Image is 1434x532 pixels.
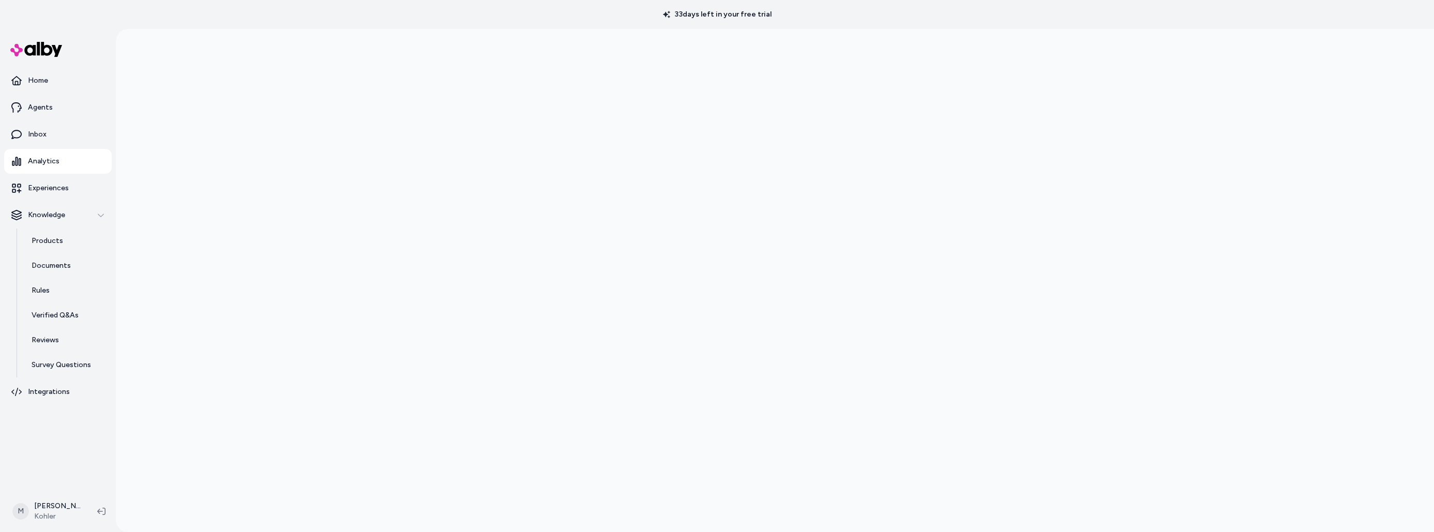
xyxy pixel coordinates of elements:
[4,122,112,147] a: Inbox
[28,387,70,397] p: Integrations
[4,68,112,93] a: Home
[21,328,112,353] a: Reviews
[21,353,112,377] a: Survey Questions
[21,278,112,303] a: Rules
[4,379,112,404] a: Integrations
[32,285,50,296] p: Rules
[28,156,59,166] p: Analytics
[28,129,47,140] p: Inbox
[34,511,81,522] span: Kohler
[21,303,112,328] a: Verified Q&As
[21,229,112,253] a: Products
[657,9,778,20] p: 33 days left in your free trial
[32,360,91,370] p: Survey Questions
[4,203,112,227] button: Knowledge
[10,42,62,57] img: alby Logo
[6,495,89,528] button: M[PERSON_NAME]Kohler
[28,183,69,193] p: Experiences
[12,503,29,520] span: M
[28,210,65,220] p: Knowledge
[21,253,112,278] a: Documents
[32,261,71,271] p: Documents
[32,335,59,345] p: Reviews
[4,95,112,120] a: Agents
[28,75,48,86] p: Home
[34,501,81,511] p: [PERSON_NAME]
[28,102,53,113] p: Agents
[4,149,112,174] a: Analytics
[4,176,112,201] a: Experiences
[32,236,63,246] p: Products
[32,310,79,321] p: Verified Q&As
